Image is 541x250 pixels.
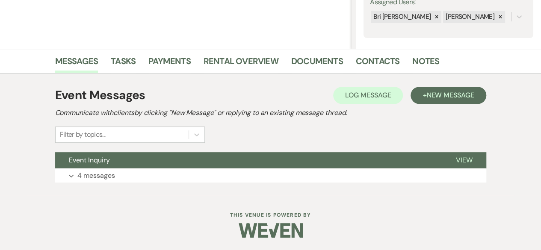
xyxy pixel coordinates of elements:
a: Tasks [111,54,136,73]
a: Contacts [356,54,400,73]
a: Payments [148,54,191,73]
div: Bri [PERSON_NAME] [371,11,432,23]
button: Log Message [333,87,403,104]
img: Weven Logo [239,215,303,245]
a: Documents [291,54,343,73]
button: Event Inquiry [55,152,442,168]
a: Rental Overview [204,54,278,73]
span: View [456,156,473,165]
span: New Message [426,91,474,100]
button: View [442,152,486,168]
div: [PERSON_NAME] [443,11,496,23]
span: Event Inquiry [69,156,110,165]
h1: Event Messages [55,86,145,104]
h2: Communicate with clients by clicking "New Message" or replying to an existing message thread. [55,108,486,118]
p: 4 messages [77,170,115,181]
div: Filter by topics... [60,129,106,140]
span: Log Message [345,91,391,100]
a: Notes [412,54,439,73]
a: Messages [55,54,98,73]
button: +New Message [411,87,486,104]
button: 4 messages [55,168,486,183]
